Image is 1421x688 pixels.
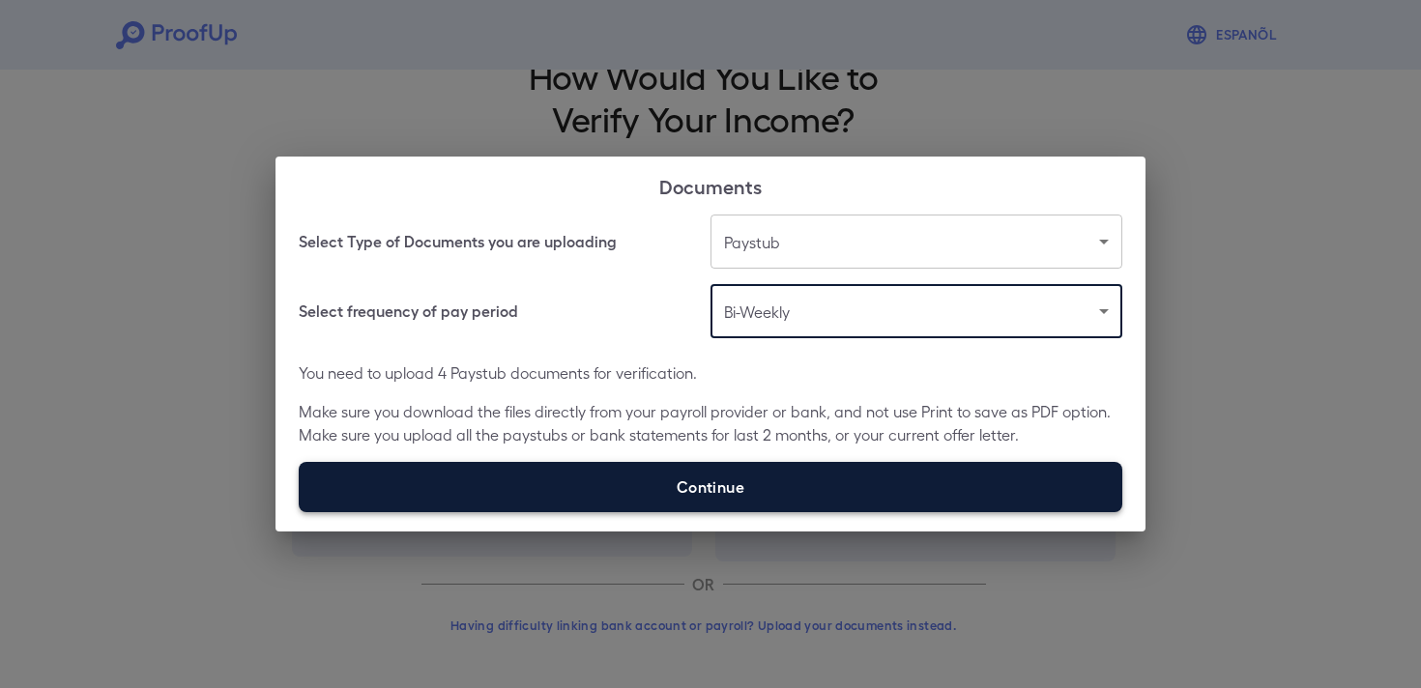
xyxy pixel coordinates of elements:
[710,284,1122,338] div: Bi-Weekly
[275,157,1145,215] h2: Documents
[710,215,1122,269] div: Paystub
[299,462,1122,512] label: Continue
[299,361,1122,385] p: You need to upload 4 Paystub documents for verification.
[299,400,1122,446] p: Make sure you download the files directly from your payroll provider or bank, and not use Print t...
[299,230,617,253] h6: Select Type of Documents you are uploading
[299,300,518,323] h6: Select frequency of pay period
